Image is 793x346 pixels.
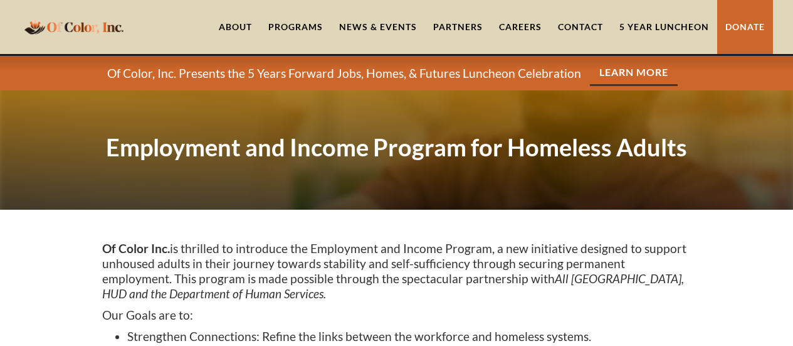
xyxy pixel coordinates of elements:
em: All [GEOGRAPHIC_DATA], HUD and the Department of Human Services. [102,271,684,301]
strong: Of Color Inc. [102,241,170,256]
p: Of Color, Inc. Presents the 5 Years Forward Jobs, Homes, & Futures Luncheon Celebration [107,66,581,81]
p: Our Goals are to: [102,308,691,323]
a: home [21,12,127,41]
li: Strengthen Connections: Refine the links between the workforce and homeless systems. [127,329,691,344]
div: Programs [268,21,323,33]
strong: Employment and Income Program for Homeless Adults [106,132,687,161]
a: Learn More [590,60,678,86]
p: is thrilled to introduce the Employment and Income Program, a new initiative designed to support ... [102,241,691,301]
